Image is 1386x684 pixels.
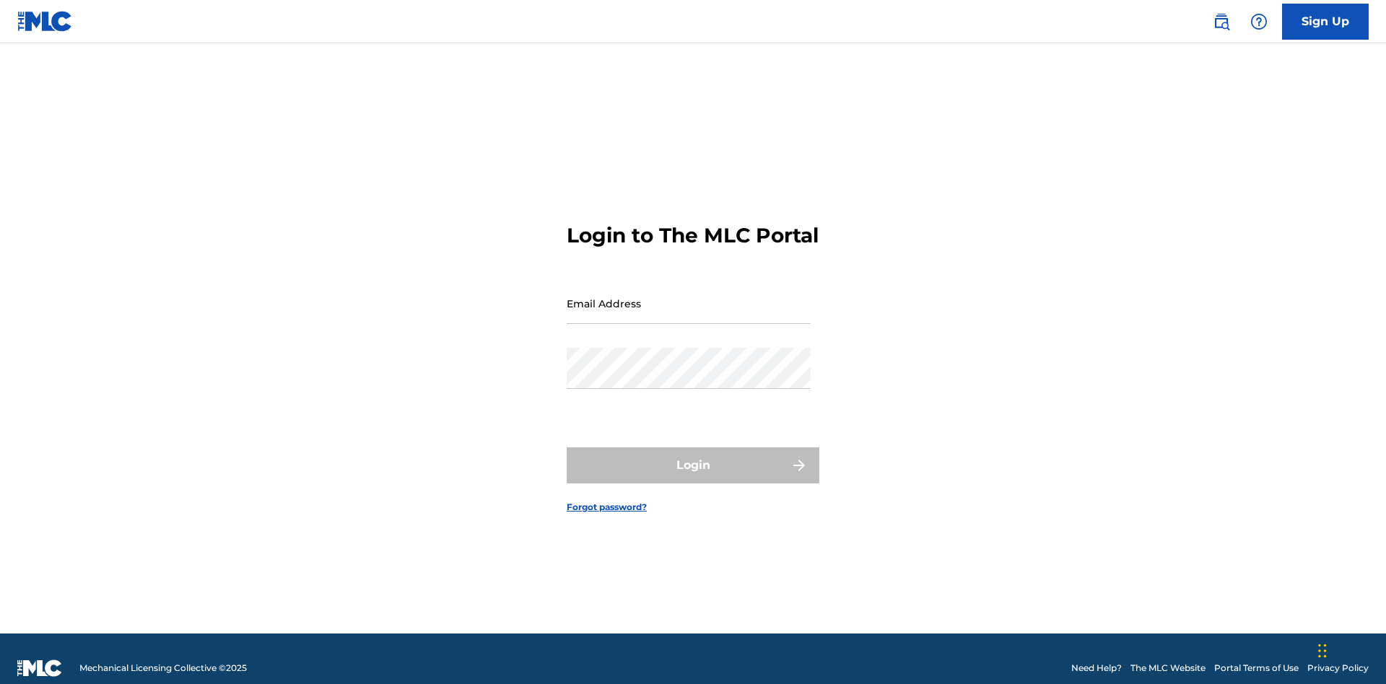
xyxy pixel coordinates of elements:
a: Portal Terms of Use [1214,662,1299,675]
a: Need Help? [1071,662,1122,675]
a: Public Search [1207,7,1236,36]
iframe: Chat Widget [1314,615,1386,684]
h3: Login to The MLC Portal [567,223,819,248]
img: MLC Logo [17,11,73,32]
img: help [1250,13,1268,30]
div: Drag [1318,629,1327,672]
span: Mechanical Licensing Collective © 2025 [79,662,247,675]
a: The MLC Website [1130,662,1206,675]
a: Sign Up [1282,4,1369,40]
img: logo [17,659,62,677]
img: search [1213,13,1230,30]
a: Forgot password? [567,501,647,514]
a: Privacy Policy [1307,662,1369,675]
div: Help [1245,7,1273,36]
